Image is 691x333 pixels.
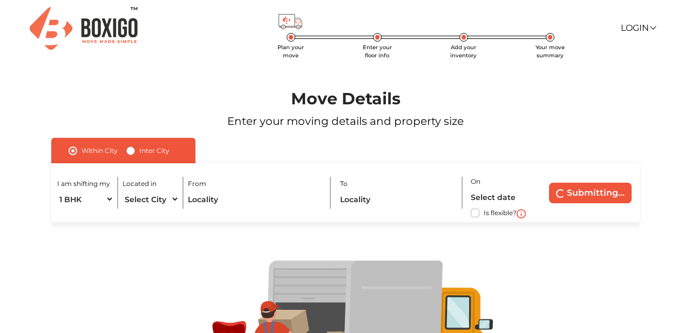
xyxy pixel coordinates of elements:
a: Login [621,23,655,33]
img: i [517,209,526,218]
span: Your move summary [536,44,565,59]
input: Locality [340,190,455,209]
label: Within City [82,144,118,157]
label: From [188,179,206,189]
span: Add your inventory [450,44,477,59]
label: I am shifting my [57,179,110,189]
input: Select date [471,188,539,207]
button: Submitting... [549,183,632,203]
label: Located in [123,179,157,189]
label: On [471,177,480,187]
label: Is flexible? [484,207,517,218]
label: Inter City [139,144,170,157]
span: Plan your move [277,44,304,59]
img: Boxigo [30,7,138,50]
label: To [340,179,348,189]
span: Enter your floor info [363,44,392,59]
input: Locality [188,190,322,209]
p: Enter your moving details and property size [28,113,663,129]
h1: Move Details [28,89,663,109]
